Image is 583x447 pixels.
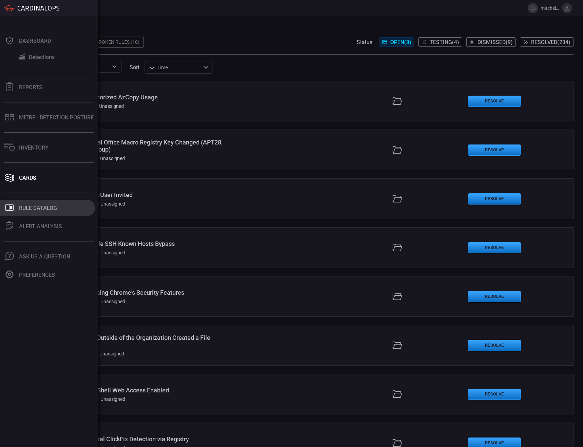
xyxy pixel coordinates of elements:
[29,54,55,60] div: Detections
[466,37,516,47] button: Dismissed(9)
[541,5,559,11] span: mitchellbernadsky
[92,103,124,109] div: Unassigned
[468,242,521,253] button: Resolve
[468,340,521,351] button: Resolve
[19,253,70,260] div: Ask Us A Question
[531,39,570,45] span: Resolved ( 234 )
[93,351,124,356] div: Unassigned
[19,175,36,181] div: Cards
[110,62,119,71] button: Open
[94,201,125,207] div: Unassigned
[468,193,521,205] button: Resolve
[520,37,573,47] button: Resolved(234)
[51,94,227,101] div: Windows - Unauthorized AzCopy Usage
[468,389,521,400] button: Resolve
[51,387,227,394] div: Windows - PowerShell Web Access Enabled
[418,37,462,47] button: Testing(4)
[468,144,521,156] button: Resolve
[430,39,459,45] span: Testing ( 4 )
[94,299,125,304] div: Unassigned
[19,114,94,121] div: MITRE - Detection Posture
[468,291,521,302] button: Resolve
[51,191,227,198] div: Office 365 - Guest User Invited
[93,156,125,161] div: Unassigned
[51,289,227,296] div: Windows - Bypassing Chrome's Security Features
[468,96,521,107] button: Resolve
[94,396,125,402] div: Unassigned
[477,39,513,45] span: Dismissed ( 9 )
[357,39,374,45] span: Status:
[390,39,411,45] span: Open ( 8 )
[19,272,55,278] div: Preferences
[92,37,144,47] div: Broken Rules (10)
[19,223,62,230] div: ALERT ANALYSIS
[149,64,202,71] div: Time
[19,144,49,151] div: Inventory
[51,240,227,247] div: Windows - Possible SSH Known Hosts Bypass
[19,38,51,44] div: Dashboard
[19,205,57,211] div: Rule Catalog
[51,139,227,153] div: Windows - Unusual Office Macro Registry Key Changed (APT28, APT 29, Cobalt Group)
[51,435,227,443] div: Windows - Potential ClickFix Detection via Registry
[19,84,42,91] div: Reports
[94,250,125,255] div: Unassigned
[51,334,227,348] div: Office 365 - User Outside of the Organization Created a File Sharing Invitation
[379,37,414,47] button: Open(8)
[130,64,139,71] label: sort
